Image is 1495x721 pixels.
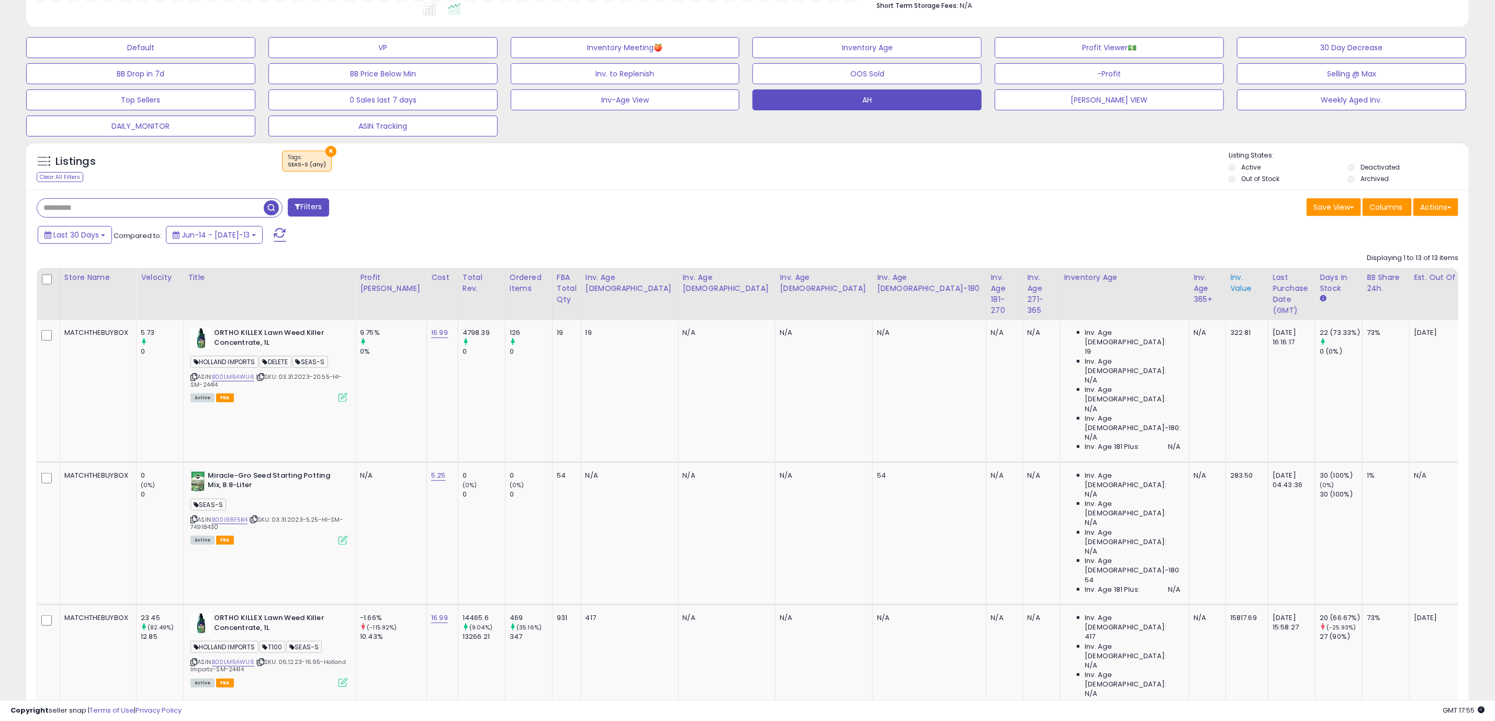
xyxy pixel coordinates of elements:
a: Terms of Use [89,705,134,715]
div: MATCHTHEBUYBOX [64,471,128,480]
div: Inv. value [1230,272,1264,294]
small: (-25.93%) [1327,623,1356,632]
div: N/A [586,471,670,480]
div: Inv. Age 365+ [1194,272,1221,305]
div: Inv. Age 271-365 [1028,272,1055,316]
div: 19 [586,328,670,337]
span: DELETE [260,356,291,368]
span: Inv. Age [DEMOGRAPHIC_DATA]-180: [1085,414,1181,433]
span: N/A [1085,547,1098,556]
button: VP [268,37,498,58]
a: B00I98F5B4 [212,515,248,524]
div: 0 [510,347,552,356]
div: BB Share 24h. [1367,272,1405,294]
span: Inv. Age [DEMOGRAPHIC_DATA]: [1085,670,1181,689]
div: Displaying 1 to 13 of 13 items [1367,253,1458,263]
button: Inventory Meeting🍑 [511,37,740,58]
div: 73% [1367,613,1401,623]
div: 23.45 [141,613,183,623]
span: N/A [1085,518,1098,527]
span: All listings currently available for purchase on Amazon [190,536,215,545]
div: N/A [1028,328,1052,337]
div: N/A [1194,471,1218,480]
button: × [325,146,336,157]
span: Inv. Age [DEMOGRAPHIC_DATA]: [1085,357,1181,376]
small: (0%) [1320,481,1334,489]
div: 1% [1367,471,1401,480]
img: 31yw2pp63dL._SL40_.jpg [190,328,211,349]
button: Default [26,37,255,58]
div: 10.43% [360,632,426,641]
button: BB Drop in 7d [26,63,255,84]
button: Weekly Aged Inv. [1237,89,1466,110]
span: N/A [1085,661,1098,670]
span: HOLLAND IMPORTS [190,356,258,368]
small: (0%) [141,481,155,489]
span: 417 [1085,632,1096,641]
span: Inv. Age [DEMOGRAPHIC_DATA]: [1085,528,1181,547]
button: 30 Day Decrease [1237,37,1466,58]
div: N/A [1028,613,1052,623]
span: N/A [1085,490,1098,499]
div: Ordered Items [510,272,548,294]
div: 27 (90%) [1320,632,1362,641]
label: Deactivated [1361,163,1400,172]
span: Inv. Age [DEMOGRAPHIC_DATA]: [1085,613,1181,632]
div: 4798.39 [463,328,505,337]
div: N/A [780,328,864,337]
div: 13266.21 [463,632,505,641]
span: 54 [1085,576,1094,585]
button: Inv-Age View [511,89,740,110]
button: Last 30 Days [38,226,112,244]
div: Velocity [141,272,179,283]
span: Inv. Age [DEMOGRAPHIC_DATA]: [1085,642,1181,661]
span: N/A [960,1,972,10]
span: N/A [1168,442,1181,452]
div: 0 [141,490,183,499]
span: Inv. Age [DEMOGRAPHIC_DATA]: [1085,385,1181,404]
span: N/A [1085,433,1098,442]
b: Short Term Storage Fees: [876,1,958,10]
div: 19 [557,328,573,337]
div: FBA Total Qty [557,272,577,305]
h5: Listings [55,154,96,169]
small: (9.04%) [469,623,492,632]
button: Jun-14 - [DATE]-13 [166,226,263,244]
span: 2025-08-13 17:55 GMT [1443,705,1485,715]
div: 347 [510,632,552,641]
span: Inv. Age [DEMOGRAPHIC_DATA]: [1085,471,1181,490]
button: Columns [1363,198,1412,216]
div: 14465.6 [463,613,505,623]
span: FBA [216,536,234,545]
div: Profit [PERSON_NAME] [360,272,422,294]
div: 0 [463,490,505,499]
div: 0 [463,347,505,356]
div: [DATE] 16:16:17 [1273,328,1307,347]
button: -Profit [995,63,1224,84]
span: | SKU: 06.12.23-16.95-Holland Imports-SM-24414 [190,658,346,673]
div: 469 [510,613,552,623]
div: 30 (100%) [1320,471,1362,480]
div: 0 [141,471,183,480]
button: [PERSON_NAME] VIEW [995,89,1224,110]
div: N/A [1194,613,1218,623]
p: Listing States: [1229,151,1469,161]
span: HOLLAND IMPORTS [190,641,258,653]
img: 31yw2pp63dL._SL40_.jpg [190,613,211,634]
button: 0 Sales last 7 days [268,89,498,110]
div: 322.81 [1230,328,1260,337]
button: BB Price Below Min [268,63,498,84]
div: 9.75% [360,328,426,337]
a: 5.25 [431,470,446,481]
div: N/A [991,328,1015,337]
span: N/A [1168,585,1181,594]
span: FBA [216,679,234,688]
div: 931 [557,613,573,623]
b: ORTHO KILLEX Lawn Weed Killer Concentrate, 1L [214,328,341,350]
div: N/A [780,613,864,623]
button: Inv. to Replenish [511,63,740,84]
a: B00LM9AWU6 [212,658,254,667]
div: ASIN: [190,471,347,544]
small: (0%) [463,481,477,489]
img: 51x3opoh67L._SL40_.jpg [190,471,205,492]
